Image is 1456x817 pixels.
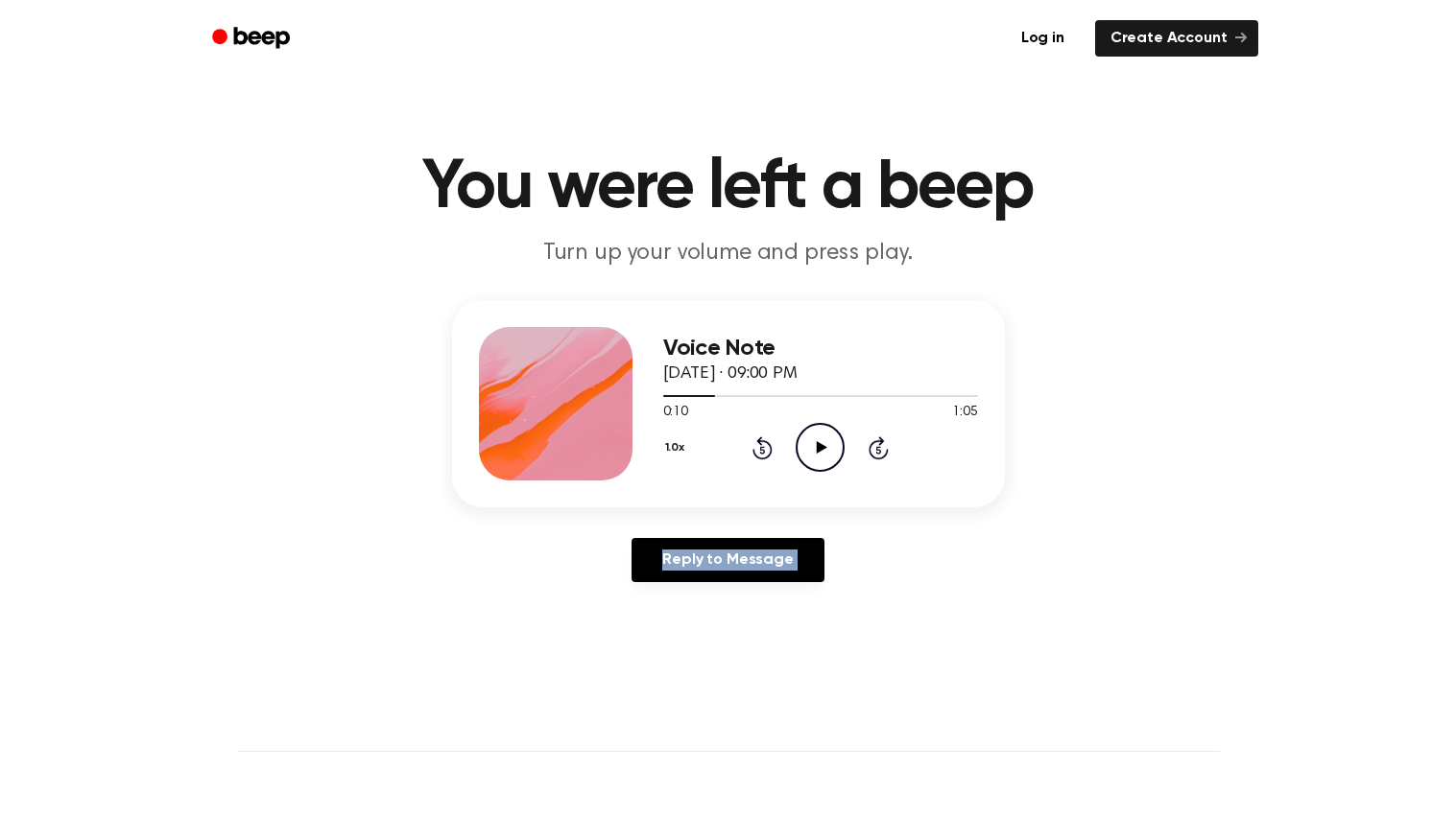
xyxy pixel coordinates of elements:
span: 1:05 [952,403,977,423]
a: Create Account [1095,20,1258,57]
h3: Voice Note [663,336,978,362]
button: 1.0x [663,432,692,464]
span: [DATE] · 09:00 PM [663,365,798,383]
a: Log in [1002,16,1084,60]
span: 0:10 [663,403,688,423]
p: Turn up your volume and press play. [360,238,1097,269]
a: Reply to Message [632,538,823,582]
h1: You were left a beep [237,153,1220,222]
a: Beep [199,20,307,58]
